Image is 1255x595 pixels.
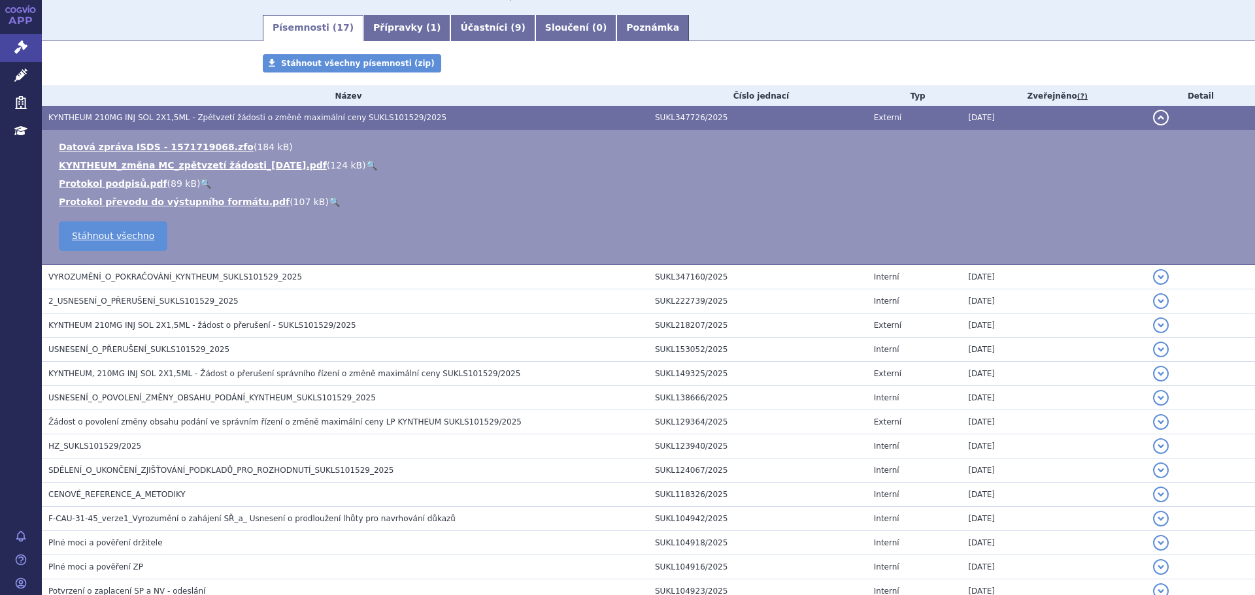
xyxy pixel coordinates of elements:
[59,140,1242,153] li: ( )
[48,321,356,330] span: KYNTHEUM 210MG INJ SOL 2X1,5ML - žádost o přerušení - SUKLS101529/2025
[874,514,899,523] span: Interní
[48,113,446,122] span: KYNTHEUM 210MG INJ SOL 2X1,5ML - Zpětvzetí žádosti o změně maximální ceny SUKLS101529/2025
[616,15,689,41] a: Poznámka
[962,483,1146,507] td: [DATE]
[59,197,290,207] a: Protokol převodu do výstupního formátu.pdf
[962,314,1146,338] td: [DATE]
[867,86,962,106] th: Typ
[1153,438,1169,454] button: detail
[48,442,141,451] span: HZ_SUKLS101529/2025
[430,22,437,33] span: 1
[1153,390,1169,406] button: detail
[48,393,376,402] span: USNESENÍ_O_POVOLENÍ_ZMĚNY_OBSAHU_PODÁNÍ_KYNTHEUM_SUKLS101529_2025
[48,562,143,571] span: Plné moci a pověření ZP
[962,410,1146,434] td: [DATE]
[648,458,867,483] td: SUKL124067/2025
[59,160,327,170] a: KYNTHEUM_změna MC_zpětvzetí žádosti_[DATE].pdf
[1153,414,1169,430] button: detail
[648,386,867,410] td: SUKL138666/2025
[648,483,867,507] td: SUKL118326/2025
[874,466,899,475] span: Interní
[874,417,901,426] span: Externí
[450,15,535,41] a: Účastníci (9)
[874,369,901,378] span: Externí
[171,178,197,189] span: 89 kB
[962,362,1146,386] td: [DATE]
[962,265,1146,289] td: [DATE]
[874,393,899,402] span: Interní
[59,159,1242,172] li: ( )
[535,15,616,41] a: Sloučení (0)
[59,221,167,251] a: Stáhnout všechno
[962,531,1146,555] td: [DATE]
[648,434,867,458] td: SUKL123940/2025
[962,86,1146,106] th: Zveřejněno
[1153,535,1169,551] button: detail
[648,410,867,434] td: SUKL129364/2025
[48,369,520,378] span: KYNTHEUM, 210MG INJ SOL 2X1,5ML - Žádost o přerušení správního řízení o změně maximální ceny SUKL...
[962,434,1146,458] td: [DATE]
[962,289,1146,314] td: [DATE]
[200,178,211,189] a: 🔍
[48,417,522,426] span: Žádost o povolení změny obsahu podání ve správním řízení o změně maximální ceny LP KYNTHEUM SUKLS...
[48,297,239,306] span: 2_USNESENÍ_O_PŘERUŠENÍ_SUKLS101529_2025
[596,22,603,33] span: 0
[962,507,1146,531] td: [DATE]
[515,22,522,33] span: 9
[59,177,1242,190] li: ( )
[1153,366,1169,381] button: detail
[257,142,289,152] span: 184 kB
[648,289,867,314] td: SUKL222739/2025
[1153,110,1169,125] button: detail
[962,106,1146,130] td: [DATE]
[962,555,1146,579] td: [DATE]
[648,314,867,338] td: SUKL218207/2025
[363,15,450,41] a: Přípravky (1)
[48,466,393,475] span: SDĚLENÍ_O_UKONČENÍ_ZJIŠŤOVÁNÍ_PODKLADŮ_PRO_ROZHODNUTÍ_SUKLS101529_2025
[330,160,362,170] span: 124 kB
[874,538,899,547] span: Interní
[874,272,899,281] span: Interní
[1153,293,1169,309] button: detail
[1153,269,1169,285] button: detail
[329,197,340,207] a: 🔍
[1153,511,1169,526] button: detail
[874,562,899,571] span: Interní
[648,362,867,386] td: SUKL149325/2025
[874,345,899,354] span: Interní
[1077,92,1088,101] abbr: (?)
[59,178,167,189] a: Protokol podpisů.pdf
[1153,342,1169,357] button: detail
[281,59,435,68] span: Stáhnout všechny písemnosti (zip)
[648,265,867,289] td: SUKL347160/2025
[1153,559,1169,575] button: detail
[48,514,456,523] span: F-CAU-31-45_verze1_Vyrozumění o zahájení SŘ_a_ Usnesení o prodloužení lhůty pro navrhování důkazů
[263,15,363,41] a: Písemnosti (17)
[648,106,867,130] td: SUKL347726/2025
[263,54,441,72] a: Stáhnout všechny písemnosti (zip)
[874,113,901,122] span: Externí
[874,442,899,451] span: Interní
[48,490,186,499] span: CENOVÉ_REFERENCE_A_METODIKY
[59,142,254,152] a: Datová zpráva ISDS - 1571719068.zfo
[648,86,867,106] th: Číslo jednací
[48,345,229,354] span: USNESENÍ_O_PŘERUŠENÍ_SUKLS101529_2025
[48,538,163,547] span: Plné moci a pověření držitele
[648,338,867,362] td: SUKL153052/2025
[337,22,349,33] span: 17
[874,297,899,306] span: Interní
[648,507,867,531] td: SUKL104942/2025
[293,197,326,207] span: 107 kB
[648,555,867,579] td: SUKL104916/2025
[1146,86,1255,106] th: Detail
[59,195,1242,208] li: ( )
[48,272,302,281] span: VYROZUMĚNÍ_O_POKRAČOVÁNÍ_KYNTHEUM_SUKLS101529_2025
[962,338,1146,362] td: [DATE]
[874,490,899,499] span: Interní
[366,160,377,170] a: 🔍
[648,531,867,555] td: SUKL104918/2025
[874,321,901,330] span: Externí
[962,386,1146,410] td: [DATE]
[1153,317,1169,333] button: detail
[1153,487,1169,502] button: detail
